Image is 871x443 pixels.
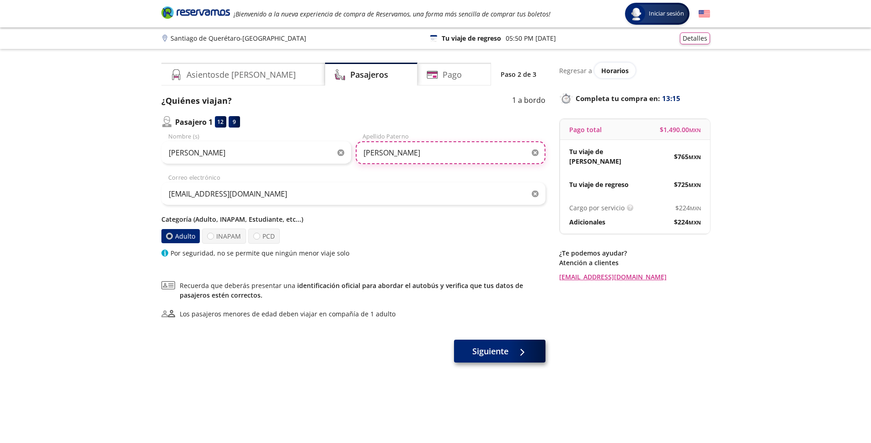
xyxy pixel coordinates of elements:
[689,181,701,188] small: MXN
[674,152,701,161] span: $ 765
[180,281,545,300] span: Recuerda que deberás presentar una
[180,309,395,319] div: Los pasajeros menores de edad deben viajar en compañía de 1 adulto
[202,229,246,244] label: INAPAM
[645,9,688,18] span: Iniciar sesión
[472,345,508,358] span: Siguiente
[234,10,550,18] em: ¡Bienvenido a la nueva experiencia de compra de Reservamos, una forma más sencilla de comprar tus...
[161,5,230,22] a: Brand Logo
[454,340,545,363] button: Siguiente
[512,95,545,107] p: 1 a bordo
[559,92,710,105] p: Completa tu compra en :
[501,69,536,79] p: Paso 2 de 3
[559,258,710,267] p: Atención a clientes
[569,217,605,227] p: Adicionales
[248,229,280,244] label: PCD
[674,180,701,189] span: $ 725
[356,141,545,164] input: Apellido Paterno
[171,33,306,43] p: Santiago de Querétaro - [GEOGRAPHIC_DATA]
[506,33,556,43] p: 05:50 PM [DATE]
[229,116,240,128] div: 9
[699,8,710,20] button: English
[674,217,701,227] span: $ 224
[175,117,213,128] p: Pasajero 1
[675,203,701,213] span: $ 224
[171,248,349,258] p: Por seguridad, no se permite que ningún menor viaje solo
[215,116,226,128] div: 12
[569,203,625,213] p: Cargo por servicio
[187,69,296,81] h4: Asientos de [PERSON_NAME]
[660,125,701,134] span: $ 1,490.00
[689,127,701,133] small: MXN
[161,214,545,224] p: Categoría (Adulto, INAPAM, Estudiante, etc...)
[818,390,862,434] iframe: Messagebird Livechat Widget
[443,69,462,81] h4: Pago
[161,5,230,19] i: Brand Logo
[690,205,701,212] small: MXN
[689,219,701,226] small: MXN
[680,32,710,44] button: Detalles
[161,229,200,244] label: Adulto
[689,154,701,160] small: MXN
[569,180,629,189] p: Tu viaje de regreso
[161,95,232,107] p: ¿Quiénes viajan?
[662,93,680,104] span: 13:15
[559,272,710,282] a: [EMAIL_ADDRESS][DOMAIN_NAME]
[180,281,523,299] a: identificación oficial para abordar el autobús y verifica que tus datos de pasajeros estén correc...
[350,69,388,81] h4: Pasajeros
[442,33,501,43] p: Tu viaje de regreso
[569,125,602,134] p: Pago total
[161,141,351,164] input: Nombre (s)
[161,182,545,205] input: Correo electrónico
[559,66,592,75] p: Regresar a
[569,147,635,166] p: Tu viaje de [PERSON_NAME]
[601,66,629,75] span: Horarios
[559,248,710,258] p: ¿Te podemos ayudar?
[559,63,710,78] div: Regresar a ver horarios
